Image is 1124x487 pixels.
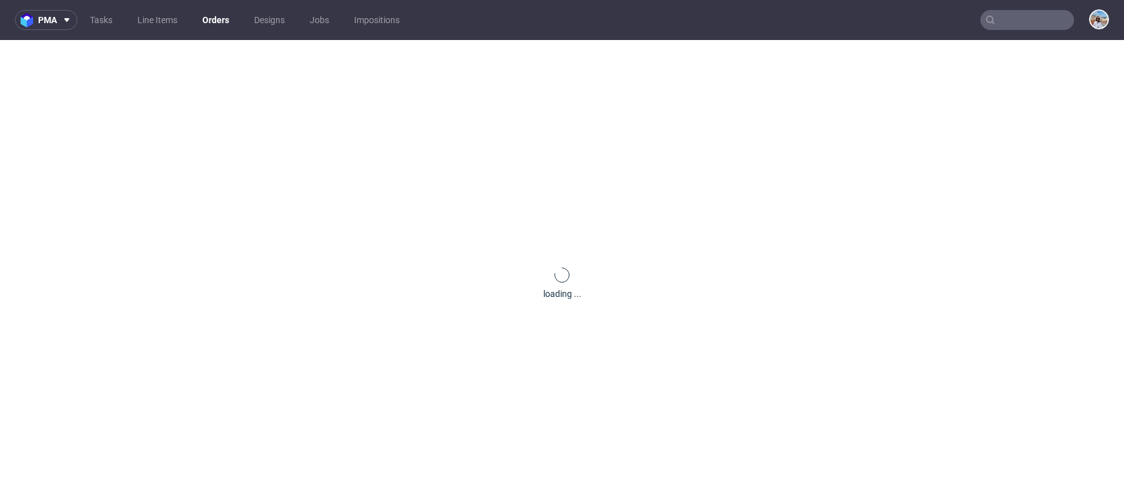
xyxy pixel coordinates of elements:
a: Line Items [130,10,185,30]
a: Tasks [82,10,120,30]
a: Impositions [347,10,407,30]
div: loading ... [543,288,581,300]
button: pma [15,10,77,30]
a: Orders [195,10,237,30]
span: pma [38,16,57,24]
img: Marta Kozłowska [1090,11,1108,28]
a: Designs [247,10,292,30]
a: Jobs [302,10,337,30]
img: logo [21,13,38,28]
